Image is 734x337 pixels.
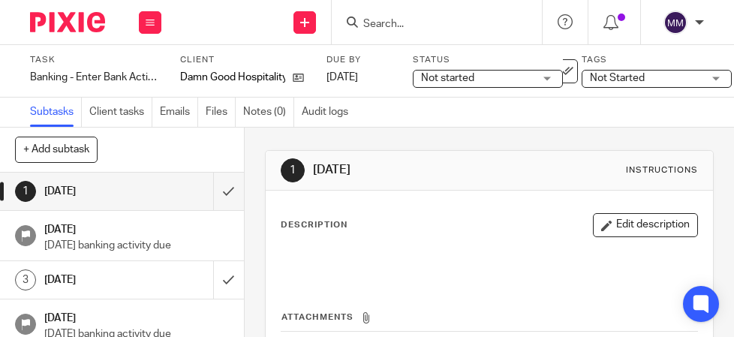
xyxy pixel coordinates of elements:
[626,164,698,176] div: Instructions
[15,181,36,202] div: 1
[326,54,394,66] label: Due by
[15,269,36,290] div: 3
[593,213,698,237] button: Edit description
[302,98,356,127] a: Audit logs
[362,18,497,32] input: Search
[281,313,353,321] span: Attachments
[413,54,563,66] label: Status
[89,98,152,127] a: Client tasks
[326,72,358,83] span: [DATE]
[44,269,147,291] h1: [DATE]
[206,98,236,127] a: Files
[180,70,285,85] p: Damn Good Hospitality
[30,70,161,85] div: Banking - Enter Bank Activity - week 33
[281,219,347,231] p: Description
[30,54,161,66] label: Task
[180,54,311,66] label: Client
[44,238,229,253] p: [DATE] banking activity due
[44,218,229,237] h1: [DATE]
[582,54,732,66] label: Tags
[421,73,474,83] span: Not started
[243,98,294,127] a: Notes (0)
[30,12,105,32] img: Pixie
[15,137,98,162] button: + Add subtask
[160,98,198,127] a: Emails
[281,158,305,182] div: 1
[44,180,147,203] h1: [DATE]
[590,73,645,83] span: Not Started
[30,98,82,127] a: Subtasks
[313,162,522,178] h1: [DATE]
[663,11,687,35] img: svg%3E
[44,307,229,326] h1: [DATE]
